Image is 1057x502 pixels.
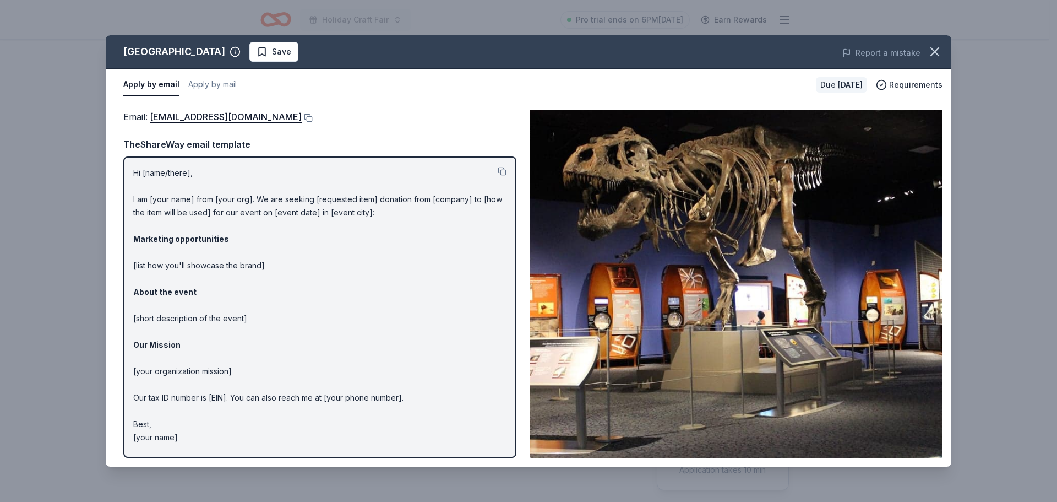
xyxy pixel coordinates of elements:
button: Report a mistake [842,46,920,60]
div: [GEOGRAPHIC_DATA] [123,43,225,61]
button: Apply by mail [188,73,237,96]
button: Save [249,42,298,62]
p: Hi [name/there], I am [your name] from [your org]. We are seeking [requested item] donation from ... [133,166,506,444]
span: Email : [123,111,302,122]
strong: Marketing opportunities [133,234,229,244]
span: Requirements [889,78,942,91]
div: TheShareWay email template [123,137,516,152]
div: Due [DATE] [816,77,867,93]
a: [EMAIL_ADDRESS][DOMAIN_NAME] [150,110,302,124]
img: Image for San Diego Natural History Museum [530,110,942,458]
span: Save [272,45,291,58]
strong: About the event [133,287,197,296]
button: Requirements [876,78,942,91]
strong: Our Mission [133,340,181,349]
button: Apply by email [123,73,179,96]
